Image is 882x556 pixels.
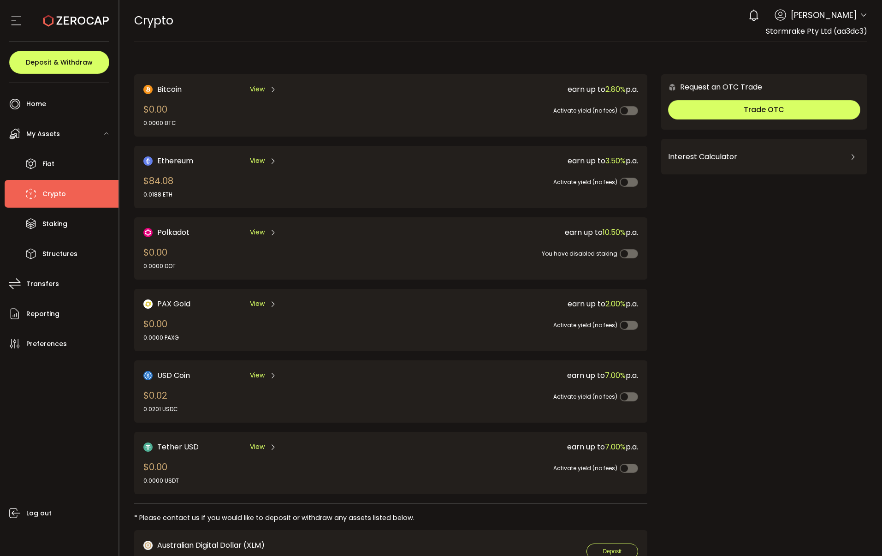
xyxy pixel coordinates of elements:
[143,191,173,199] div: 0.0188 ETH
[542,250,617,257] span: You have disabled staking
[605,155,626,166] span: 3.50%
[157,539,265,551] span: Australian Digital Dollar (XLM)
[143,442,153,452] img: Tether USD
[157,370,190,381] span: USD Coin
[157,155,193,167] span: Ethereum
[143,477,179,485] div: 0.0000 USDT
[143,245,176,270] div: $0.00
[143,299,153,309] img: PAX Gold
[553,107,617,114] span: Activate yield (no fees)
[143,389,178,413] div: $0.02
[26,277,59,291] span: Transfers
[250,84,265,94] span: View
[134,12,173,29] span: Crypto
[603,548,622,555] span: Deposit
[42,157,54,171] span: Fiat
[157,227,189,238] span: Polkadot
[134,513,647,523] div: * Please contact us if you would like to deposit or withdraw any assets listed below.
[143,119,176,127] div: 0.0000 BTC
[605,370,626,381] span: 7.00%
[385,298,638,310] div: earn up to p.a.
[553,464,617,472] span: Activate yield (no fees)
[250,299,265,309] span: View
[605,299,626,309] span: 2.00%
[791,9,857,21] span: [PERSON_NAME]
[143,262,176,270] div: 0.0000 DOT
[668,146,860,168] div: Interest Calculator
[143,85,153,94] img: Bitcoin
[143,174,173,199] div: $84.08
[385,155,638,167] div: earn up to p.a.
[553,393,617,401] span: Activate yield (no fees)
[744,104,784,115] span: Trade OTC
[605,442,626,452] span: 7.00%
[143,102,176,127] div: $0.00
[385,370,638,381] div: earn up to p.a.
[143,405,178,413] div: 0.0201 USDC
[661,81,762,93] div: Request an OTC Trade
[157,298,190,310] span: PAX Gold
[250,227,265,237] span: View
[26,307,59,321] span: Reporting
[605,84,626,95] span: 2.80%
[385,84,638,95] div: earn up to p.a.
[143,371,153,380] img: USD Coin
[553,321,617,329] span: Activate yield (no fees)
[157,441,199,453] span: Tether USD
[143,541,153,550] img: zuPXiwguUFiBOIQyqLOiXsnnNitlx7q4LCwEbLHADjIpTka+Lip0HH8D0VTrd02z+wEAAAAASUVORK5CYII=
[42,187,66,201] span: Crypto
[385,227,638,238] div: earn up to p.a.
[553,178,617,186] span: Activate yield (no fees)
[26,97,46,111] span: Home
[385,441,638,453] div: earn up to p.a.
[42,247,77,261] span: Structures
[157,84,182,95] span: Bitcoin
[250,442,265,452] span: View
[143,460,179,485] div: $0.00
[250,371,265,380] span: View
[26,507,52,520] span: Log out
[26,127,60,141] span: My Assets
[143,317,179,342] div: $0.00
[143,156,153,166] img: Ethereum
[9,51,109,74] button: Deposit & Withdraw
[603,227,626,238] span: 10.50%
[26,59,93,66] span: Deposit & Withdraw
[143,228,153,237] img: DOT
[668,83,676,91] img: 6nGpN7MZ9FLuBP83NiajKbTRY4UzlzQtBKtCrLLspmCkSvCZHBKvY3NxgQaT5JnOQREvtQ257bXeeSTueZfAPizblJ+Fe8JwA...
[668,100,860,120] button: Trade OTC
[42,217,67,231] span: Staking
[143,334,179,342] div: 0.0000 PAXG
[26,337,67,351] span: Preferences
[250,156,265,166] span: View
[766,26,867,36] span: Stormrake Pty Ltd (aa3dc3)
[836,512,882,556] iframe: Chat Widget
